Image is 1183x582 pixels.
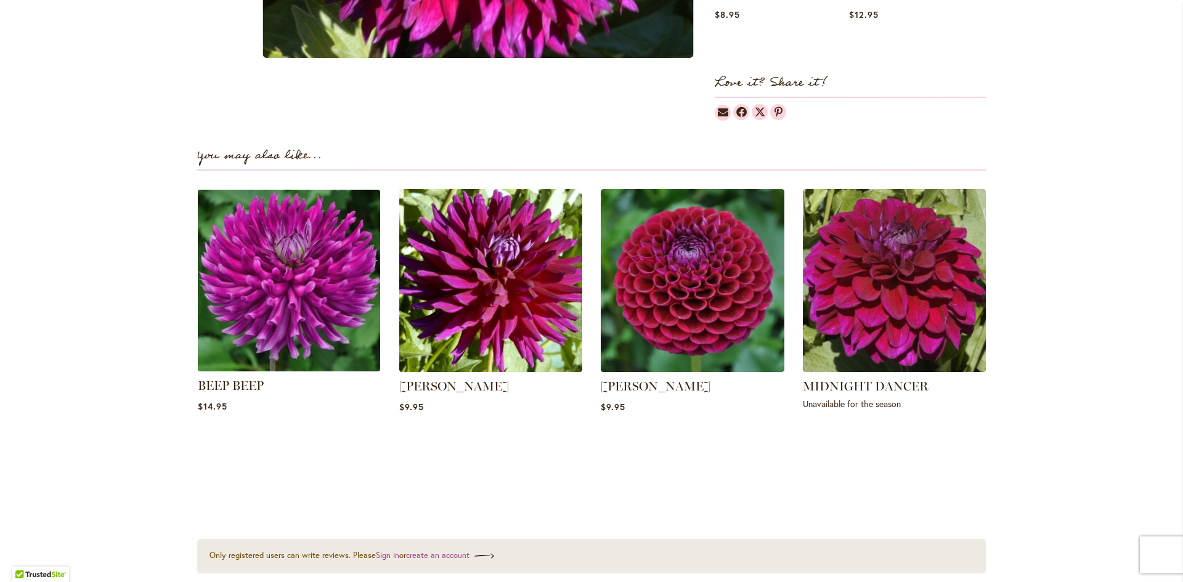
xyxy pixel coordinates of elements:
[601,401,625,413] span: $9.95
[803,189,986,373] img: Midnight Dancer
[715,73,827,93] strong: Love it? Share it!
[803,363,986,374] a: Midnight Dancer
[803,379,929,394] a: MIDNIGHT DANCER
[197,145,322,166] strong: You may also like...
[601,189,784,373] img: Ivanetti
[399,363,583,374] a: NADINE JESSIE
[733,104,749,120] a: Dahlias on Facebook
[770,104,786,120] a: Dahlias on Pinterest
[601,379,710,394] a: [PERSON_NAME]
[399,379,509,394] a: [PERSON_NAME]
[209,546,974,566] div: Only registered users can write reviews. Please or
[198,378,264,393] a: BEEP BEEP
[715,9,740,20] span: $8.95
[601,363,784,374] a: Ivanetti
[198,400,227,412] span: $14.95
[399,189,583,373] img: NADINE JESSIE
[752,104,768,120] a: Dahlias on Twitter
[849,9,879,20] span: $12.95
[803,398,986,410] p: Unavailable for the season
[376,550,399,560] a: Sign in
[9,538,44,573] iframe: Launch Accessibility Center
[193,185,384,376] img: BEEP BEEP
[399,401,424,413] span: $9.95
[198,362,380,374] a: BEEP BEEP
[406,550,494,560] a: create an account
